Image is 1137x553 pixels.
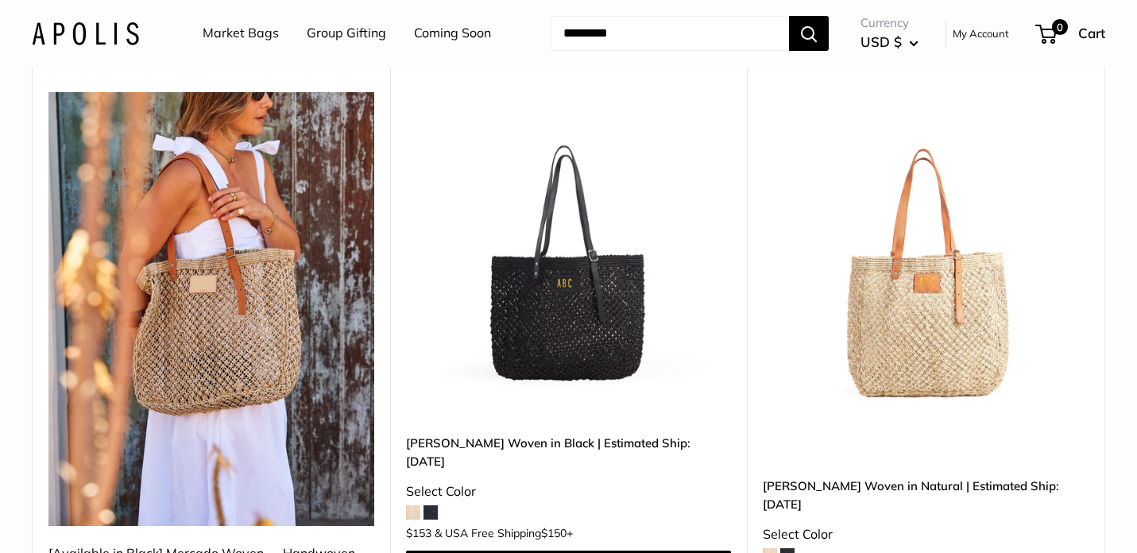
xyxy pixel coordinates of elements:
img: [Available in Black] Mercado Woven — Handwoven from 100% golden jute by artisan women taking over... [48,92,374,526]
span: Cart [1078,25,1105,41]
span: & USA Free Shipping + [435,528,573,539]
a: My Account [953,24,1009,43]
a: [PERSON_NAME] Woven in Black | Estimated Ship: [DATE] [406,434,732,471]
button: Search [789,16,829,51]
div: Select Color [763,523,1089,547]
a: Group Gifting [307,21,386,45]
span: Currency [860,12,918,34]
span: $153 [406,526,431,540]
img: Mercado Woven in Black | Estimated Ship: Oct. 19th [406,92,732,418]
input: Search... [551,16,789,51]
div: Select Color [406,480,732,504]
a: Coming Soon [414,21,491,45]
a: Market Bags [203,21,279,45]
a: 0 Cart [1037,21,1105,46]
a: Mercado Woven in Natural | Estimated Ship: Oct. 19thMercado Woven in Natural | Estimated Ship: Oc... [763,92,1089,418]
span: USD $ [860,33,902,50]
span: 0 [1052,19,1068,35]
img: Apolis [32,21,139,44]
button: USD $ [860,29,918,55]
a: Mercado Woven in Black | Estimated Ship: Oct. 19thMercado Woven in Black | Estimated Ship: Oct. 19th [406,92,732,418]
span: $150 [541,526,567,540]
img: Mercado Woven in Natural | Estimated Ship: Oct. 19th [763,92,1089,418]
a: [PERSON_NAME] Woven in Natural | Estimated Ship: [DATE] [763,477,1089,514]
